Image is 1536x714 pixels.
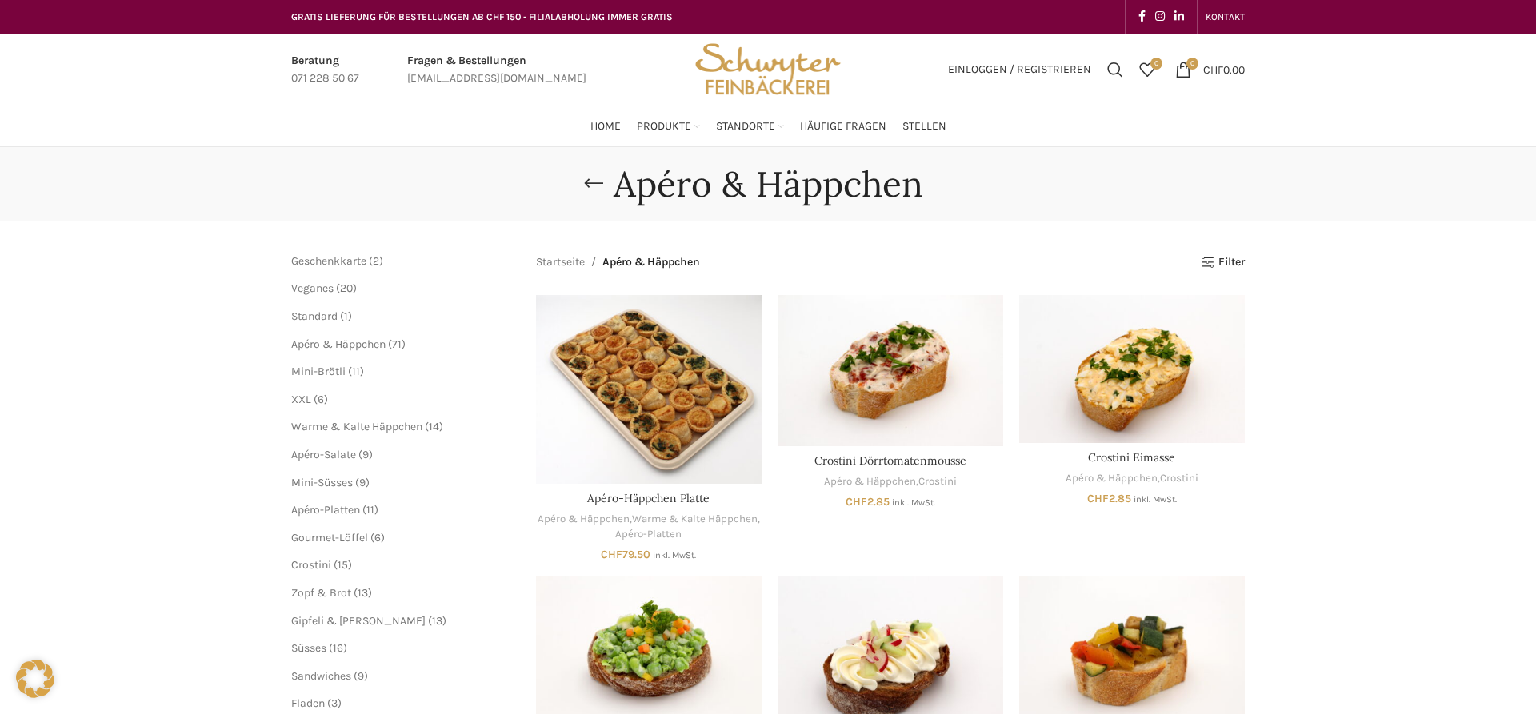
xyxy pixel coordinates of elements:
[1150,6,1170,28] a: Instagram social link
[392,337,402,351] span: 71
[590,110,621,142] a: Home
[615,527,682,542] a: Apéro-Platten
[1134,6,1150,28] a: Facebook social link
[778,474,1003,489] div: ,
[1019,295,1245,442] a: Crostini Eimasse
[1167,54,1253,86] a: 0 CHF0.00
[590,119,621,134] span: Home
[716,119,775,134] span: Standorte
[291,52,359,88] a: Infobox link
[291,337,386,351] a: Apéro & Häppchen
[366,503,374,517] span: 11
[291,531,368,544] a: Gourmet-Löffel
[373,254,379,268] span: 2
[291,586,351,600] a: Zopf & Brot
[1066,471,1158,486] a: Apéro & Häppchen
[429,420,439,433] span: 14
[1131,54,1163,86] a: 0
[1160,471,1198,486] a: Crostini
[291,365,346,378] a: Mini-Brötli
[637,110,700,142] a: Produkte
[716,110,784,142] a: Standorte
[1170,6,1189,28] a: Linkedin social link
[536,512,762,541] div: , ,
[1099,54,1131,86] a: Suchen
[632,512,758,527] a: Warme & Kalte Häppchen
[1186,58,1198,70] span: 0
[1134,494,1177,505] small: inkl. MwSt.
[1206,11,1245,22] span: KONTAKT
[902,119,946,134] span: Stellen
[291,281,334,295] a: Veganes
[902,110,946,142] a: Stellen
[291,420,422,433] a: Warme & Kalte Häppchen
[1198,1,1253,33] div: Secondary navigation
[291,309,338,323] a: Standard
[318,393,324,406] span: 6
[291,669,351,683] a: Sandwiches
[359,476,366,489] span: 9
[637,119,691,134] span: Produkte
[536,253,700,271] nav: Breadcrumb
[846,495,890,509] bdi: 2.85
[601,548,622,561] span: CHF
[1019,471,1245,486] div: ,
[291,254,366,268] a: Geschenkkarte
[291,476,353,489] a: Mini-Süsses
[291,558,331,572] a: Crostini
[800,110,886,142] a: Häufige Fragen
[948,64,1091,75] span: Einloggen / Registrieren
[1087,492,1109,505] span: CHF
[1201,256,1245,269] a: Filter
[1088,450,1175,465] a: Crostini Eimasse
[291,393,311,406] a: XXL
[778,295,1003,445] a: Crostini Dörrtomatenmousse
[344,309,348,323] span: 1
[338,558,348,572] span: 15
[291,448,356,461] a: Apéro-Salate
[1206,1,1245,33] a: KONTAKT
[291,614,426,628] a: Gipfeli & [PERSON_NAME]
[283,110,1253,142] div: Main navigation
[291,503,360,517] a: Apéro-Platten
[653,550,696,560] small: inkl. MwSt.
[340,281,353,295] span: 20
[352,365,360,378] span: 11
[536,253,585,271] a: Startseite
[602,253,700,271] span: Apéro & Häppchen
[601,548,650,561] bdi: 79.50
[331,696,338,710] span: 3
[690,62,846,75] a: Site logo
[1150,58,1162,70] span: 0
[918,474,957,489] a: Crostini
[1203,62,1223,76] span: CHF
[1131,54,1163,86] div: Meine Wunschliste
[587,491,710,505] a: Apéro-Häppchen Platte
[333,641,343,655] span: 16
[362,448,369,461] span: 9
[291,641,326,655] a: Süsses
[1203,62,1245,76] bdi: 0.00
[690,34,846,106] img: Bäckerei Schwyter
[374,531,381,544] span: 6
[291,11,673,22] span: GRATIS LIEFERUNG FÜR BESTELLUNGEN AB CHF 150 - FILIALABHOLUNG IMMER GRATIS
[940,54,1099,86] a: Einloggen / Registrieren
[614,163,923,205] h1: Apéro & Häppchen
